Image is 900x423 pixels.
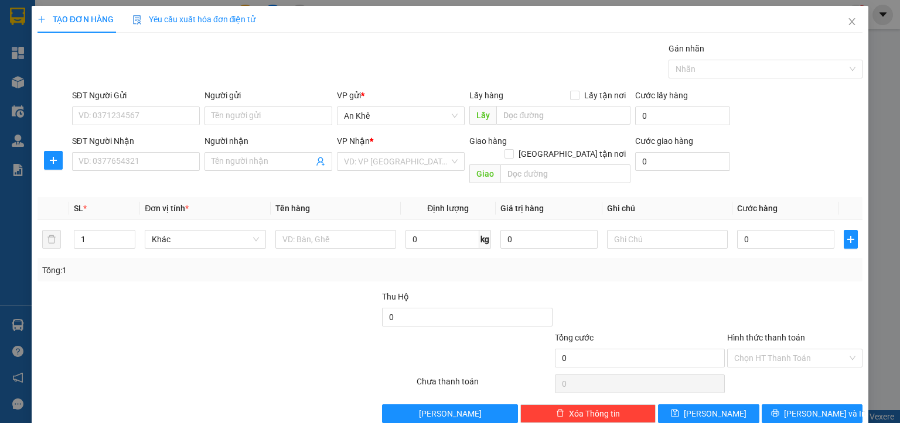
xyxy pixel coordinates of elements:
[469,164,500,183] span: Giao
[337,136,370,146] span: VP Nhận
[419,407,482,420] span: [PERSON_NAME]
[42,230,61,249] button: delete
[74,204,83,213] span: SL
[556,409,564,418] span: delete
[145,204,189,213] span: Đơn vị tính
[635,106,730,125] input: Cước lấy hàng
[42,264,348,277] div: Tổng: 1
[784,407,866,420] span: [PERSON_NAME] và In
[569,407,620,420] span: Xóa Thông tin
[344,107,458,125] span: An Khê
[635,136,693,146] label: Cước giao hàng
[204,89,332,102] div: Người gửi
[204,135,332,147] div: Người nhận
[555,333,594,342] span: Tổng cước
[415,375,553,396] div: Chưa thanh toán
[496,106,630,125] input: Dọc đường
[836,6,868,39] button: Close
[132,15,142,25] img: icon
[671,409,679,418] span: save
[579,89,630,102] span: Lấy tận nơi
[132,15,256,24] span: Yêu cầu xuất hóa đơn điện tử
[382,404,517,423] button: [PERSON_NAME]
[44,151,63,170] button: plus
[45,156,62,165] span: plus
[771,409,779,418] span: printer
[762,404,863,423] button: printer[PERSON_NAME] và In
[520,404,656,423] button: deleteXóa Thông tin
[469,136,507,146] span: Giao hàng
[500,164,630,183] input: Dọc đường
[72,89,200,102] div: SĐT Người Gửi
[635,91,688,100] label: Cước lấy hàng
[844,230,858,249] button: plus
[275,230,396,249] input: VD: Bàn, Ghế
[479,230,491,249] span: kg
[469,106,496,125] span: Lấy
[847,17,857,26] span: close
[514,147,630,160] span: [GEOGRAPHIC_DATA] tận nơi
[316,157,325,166] span: user-add
[727,333,805,342] label: Hình thức thanh toán
[500,230,598,249] input: 0
[669,44,704,53] label: Gán nhãn
[469,91,503,100] span: Lấy hàng
[737,204,778,213] span: Cước hàng
[152,231,258,248] span: Khác
[844,235,857,244] span: plus
[337,89,465,102] div: VP gửi
[275,204,310,213] span: Tên hàng
[658,404,759,423] button: save[PERSON_NAME]
[684,407,746,420] span: [PERSON_NAME]
[382,292,409,301] span: Thu Hộ
[607,230,728,249] input: Ghi Chú
[500,204,544,213] span: Giá trị hàng
[37,15,46,23] span: plus
[602,197,732,220] th: Ghi chú
[37,15,114,24] span: TẠO ĐƠN HÀNG
[72,135,200,147] div: SĐT Người Nhận
[427,204,469,213] span: Định lượng
[635,152,730,171] input: Cước giao hàng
